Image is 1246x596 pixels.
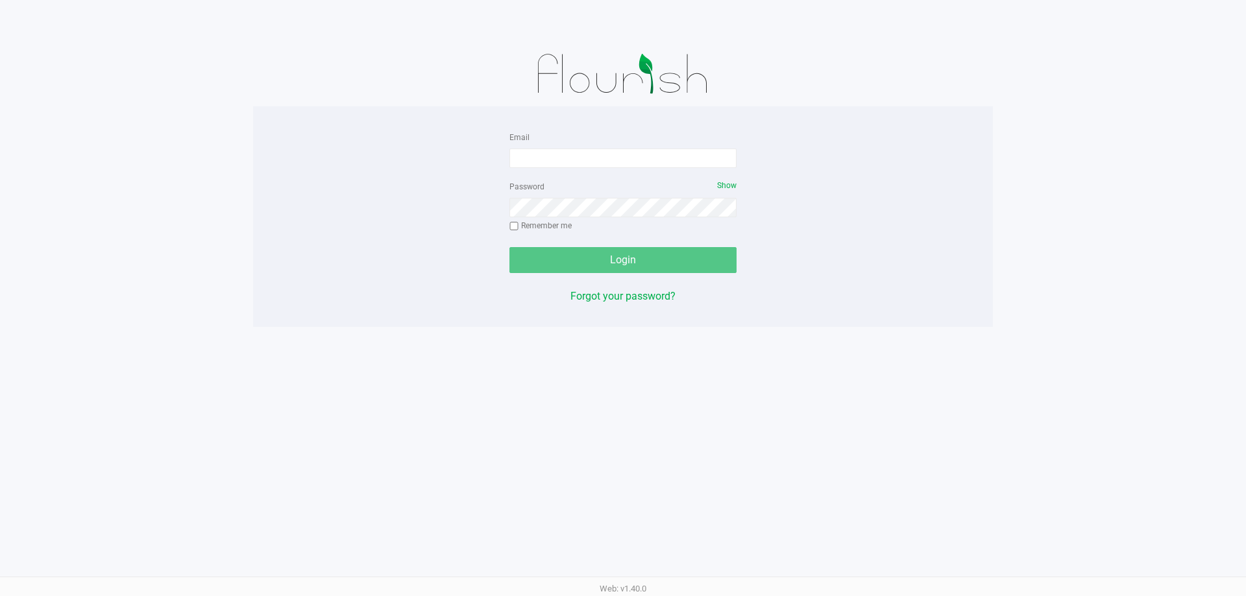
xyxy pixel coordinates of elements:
span: Show [717,181,737,190]
button: Forgot your password? [570,289,676,304]
span: Web: v1.40.0 [600,584,646,593]
input: Remember me [509,222,519,231]
label: Email [509,132,530,143]
label: Remember me [509,220,572,232]
label: Password [509,181,544,193]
